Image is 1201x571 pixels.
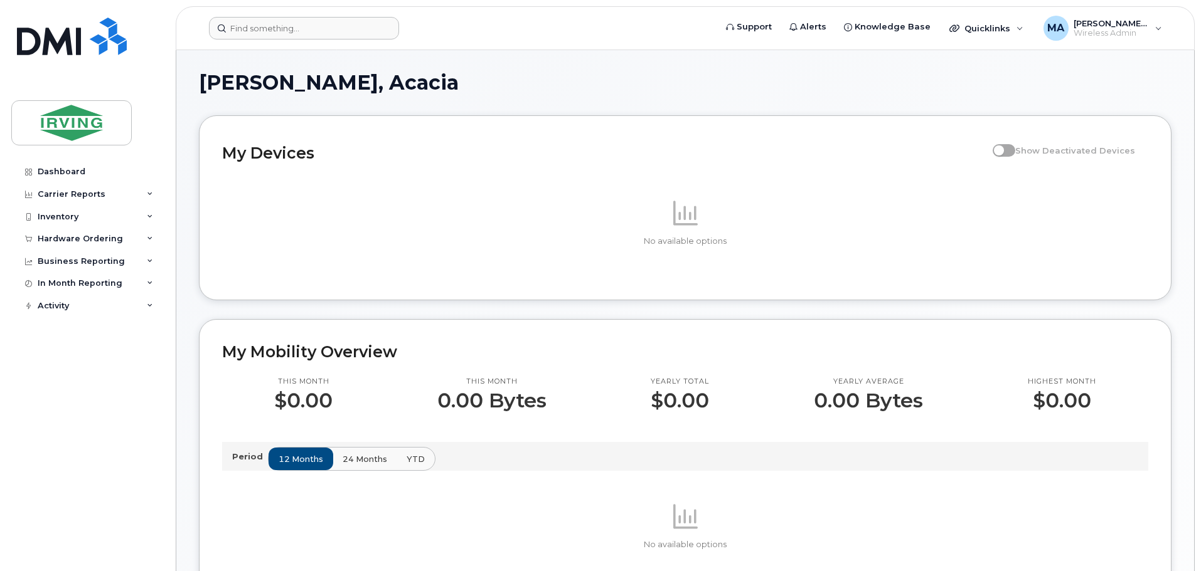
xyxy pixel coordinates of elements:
[274,389,333,412] p: $0.00
[1028,377,1096,387] p: Highest month
[814,377,923,387] p: Yearly average
[814,389,923,412] p: 0.00 Bytes
[437,377,547,387] p: This month
[274,377,333,387] p: This month
[199,73,459,92] span: [PERSON_NAME], Acacia
[993,139,1003,149] input: Show Deactivated Devices
[437,389,547,412] p: 0.00 Bytes
[222,539,1148,550] p: No available options
[222,342,1148,361] h2: My Mobility Overview
[1028,389,1096,412] p: $0.00
[232,451,268,463] p: Period
[651,377,709,387] p: Yearly total
[651,389,709,412] p: $0.00
[222,236,1148,247] p: No available options
[407,453,425,465] span: YTD
[1015,145,1135,155] span: Show Deactivated Devices
[222,144,986,162] h2: My Devices
[343,453,387,465] span: 24 months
